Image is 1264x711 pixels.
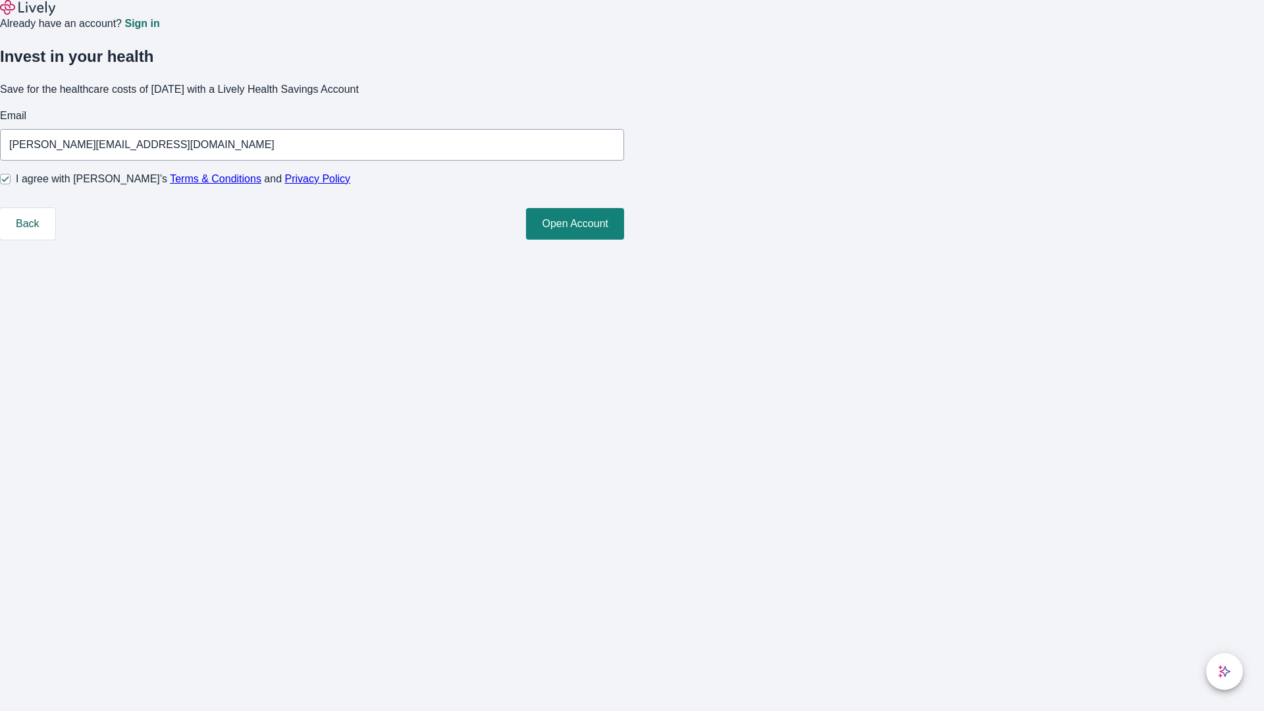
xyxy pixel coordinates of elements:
span: I agree with [PERSON_NAME]’s and [16,171,350,187]
button: Open Account [526,208,624,240]
a: Sign in [124,18,159,29]
button: chat [1206,653,1243,690]
a: Privacy Policy [285,173,351,184]
a: Terms & Conditions [170,173,261,184]
svg: Lively AI Assistant [1218,665,1231,678]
